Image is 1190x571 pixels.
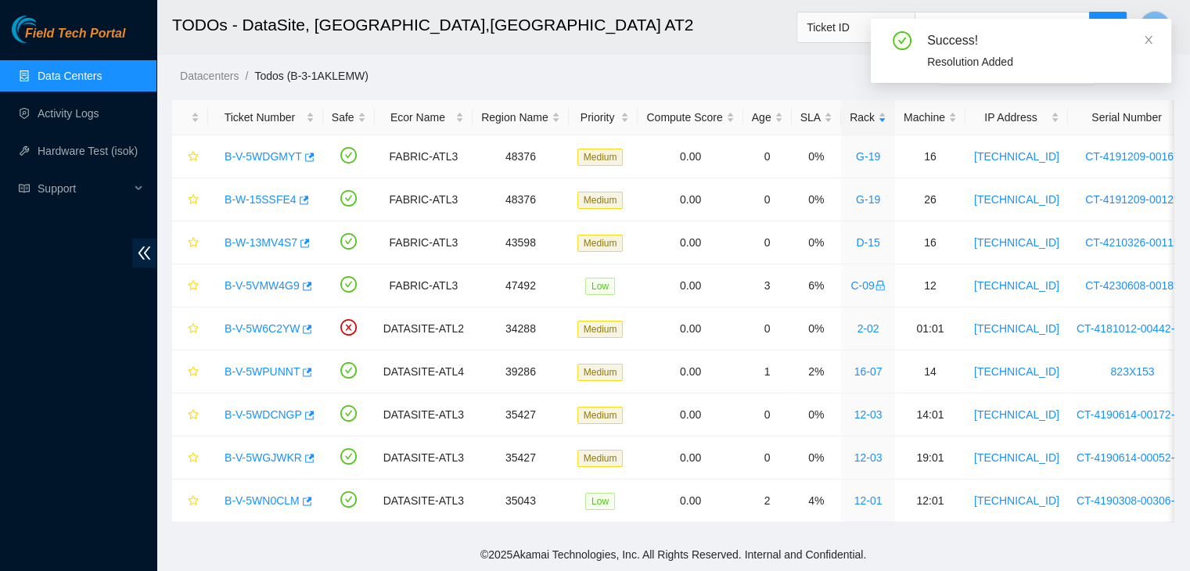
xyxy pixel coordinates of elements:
[473,307,569,350] td: 34288
[225,451,302,464] a: B-V-5WGJWKR
[1077,494,1188,507] a: CT-4190308-00306-N1
[857,322,879,335] a: 2-02
[340,362,357,379] span: check-circle
[375,178,473,221] td: FABRIC-ATL3
[132,239,156,268] span: double-left
[895,393,965,436] td: 14:01
[181,144,200,169] button: star
[895,307,965,350] td: 01:01
[340,491,357,508] span: check-circle
[340,147,357,163] span: check-circle
[743,178,792,221] td: 0
[577,235,624,252] span: Medium
[188,323,199,336] span: star
[743,264,792,307] td: 3
[340,405,357,422] span: check-circle
[895,221,965,264] td: 16
[375,264,473,307] td: FABRIC-ATL3
[585,493,615,510] span: Low
[807,16,905,39] span: Ticket ID
[375,479,473,523] td: DATASITE-ATL3
[181,187,200,212] button: star
[895,350,965,393] td: 14
[792,393,841,436] td: 0%
[927,53,1152,70] div: Resolution Added
[743,221,792,264] td: 0
[638,479,742,523] td: 0.00
[638,436,742,479] td: 0.00
[375,393,473,436] td: DATASITE-ATL3
[225,150,302,163] a: B-V-5WDGMYT
[225,236,297,249] a: B-W-13MV4S7
[854,494,883,507] a: 12-01
[743,350,792,393] td: 1
[156,538,1190,571] footer: © 2025 Akamai Technologies, Inc. All Rights Reserved. Internal and Confidential.
[974,408,1059,421] a: [TECHNICAL_ID]
[38,145,138,157] a: Hardware Test (isok)
[188,409,199,422] span: star
[974,150,1059,163] a: [TECHNICAL_ID]
[1085,150,1180,163] a: CT-4191209-00167
[638,393,742,436] td: 0.00
[792,135,841,178] td: 0%
[792,350,841,393] td: 2%
[19,183,30,194] span: read
[188,280,199,293] span: star
[188,366,199,379] span: star
[974,279,1059,292] a: [TECHNICAL_ID]
[743,135,792,178] td: 0
[25,27,125,41] span: Field Tech Portal
[854,365,883,378] a: 16-07
[856,236,879,249] a: D-15
[792,436,841,479] td: 0%
[792,178,841,221] td: 0%
[1152,17,1159,37] span: L
[974,365,1059,378] a: [TECHNICAL_ID]
[473,178,569,221] td: 48376
[850,279,885,292] a: C-09lock
[638,178,742,221] td: 0.00
[225,193,297,206] a: B-W-15SSFE4
[927,31,1152,50] div: Success!
[577,192,624,209] span: Medium
[340,276,357,293] span: check-circle
[340,319,357,336] span: close-circle
[1077,322,1188,335] a: CT-4181012-00442-N1
[638,221,742,264] td: 0.00
[743,436,792,479] td: 0
[225,322,300,335] a: B-V-5W6C2YW
[577,364,624,381] span: Medium
[638,307,742,350] td: 0.00
[792,264,841,307] td: 6%
[856,193,880,206] a: G-19
[1085,193,1180,206] a: CT-4191209-00129
[1089,12,1127,43] button: search
[473,479,569,523] td: 35043
[895,264,965,307] td: 12
[743,307,792,350] td: 0
[181,273,200,298] button: star
[974,236,1059,249] a: [TECHNICAL_ID]
[188,452,199,465] span: star
[895,436,965,479] td: 19:01
[1110,365,1154,378] a: 823X153
[181,316,200,341] button: star
[375,135,473,178] td: FABRIC-ATL3
[225,408,302,421] a: B-V-5WDCNGP
[577,149,624,166] span: Medium
[856,150,880,163] a: G-19
[792,221,841,264] td: 0%
[181,230,200,255] button: star
[893,31,911,50] span: check-circle
[473,135,569,178] td: 48376
[12,16,79,43] img: Akamai Technologies
[974,451,1059,464] a: [TECHNICAL_ID]
[915,12,1090,43] input: Enter text here...
[585,278,615,295] span: Low
[254,70,368,82] a: Todos (B-3-1AKLEMW)
[188,194,199,206] span: star
[181,359,200,384] button: star
[974,322,1059,335] a: [TECHNICAL_ID]
[38,107,99,120] a: Activity Logs
[188,151,199,163] span: star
